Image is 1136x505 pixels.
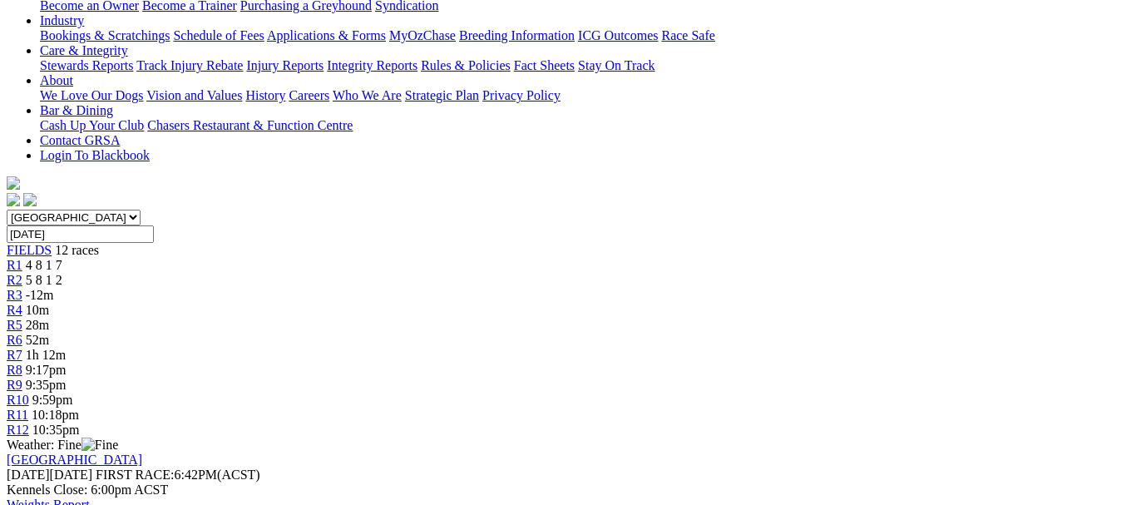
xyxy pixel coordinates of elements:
a: History [245,88,285,102]
a: R5 [7,318,22,332]
a: About [40,73,73,87]
a: R10 [7,393,29,407]
a: Integrity Reports [327,58,417,72]
span: 10m [26,303,49,317]
span: 10:35pm [32,423,80,437]
a: Fact Sheets [514,58,575,72]
span: 9:17pm [26,363,67,377]
a: Track Injury Rebate [136,58,243,72]
div: About [40,88,1117,103]
a: Bar & Dining [40,103,113,117]
a: Industry [40,13,84,27]
img: Fine [81,438,118,453]
a: Race Safe [661,28,714,42]
a: Login To Blackbook [40,148,150,162]
span: 6:42PM(ACST) [96,468,260,482]
a: Schedule of Fees [173,28,264,42]
a: Care & Integrity [40,43,128,57]
span: Weather: Fine [7,438,118,452]
a: Applications & Forms [267,28,386,42]
span: 4 8 1 7 [26,258,62,272]
a: Chasers Restaurant & Function Centre [147,118,353,132]
span: 5 8 1 2 [26,273,62,287]
span: 10:18pm [32,408,79,422]
a: FIELDS [7,243,52,257]
a: We Love Our Dogs [40,88,143,102]
a: [GEOGRAPHIC_DATA] [7,453,142,467]
span: 28m [26,318,49,332]
div: Kennels Close: 6:00pm ACST [7,483,1117,498]
a: R6 [7,333,22,347]
a: R3 [7,288,22,302]
a: Strategic Plan [405,88,479,102]
a: Careers [289,88,329,102]
a: Rules & Policies [421,58,511,72]
span: [DATE] [7,468,92,482]
a: Stewards Reports [40,58,133,72]
div: Bar & Dining [40,118,1117,133]
a: R9 [7,378,22,392]
span: FIRST RACE: [96,468,174,482]
a: Injury Reports [246,58,324,72]
a: R12 [7,423,29,437]
img: twitter.svg [23,193,37,206]
a: Privacy Policy [482,88,561,102]
div: Industry [40,28,1117,43]
span: 9:59pm [32,393,73,407]
a: Breeding Information [459,28,575,42]
a: Who We Are [333,88,402,102]
div: Care & Integrity [40,58,1117,73]
a: R4 [7,303,22,317]
span: 52m [26,333,49,347]
a: Bookings & Scratchings [40,28,170,42]
a: R8 [7,363,22,377]
a: ICG Outcomes [578,28,658,42]
a: R2 [7,273,22,287]
input: Select date [7,225,154,243]
img: logo-grsa-white.png [7,176,20,190]
a: R1 [7,258,22,272]
a: MyOzChase [389,28,456,42]
span: [DATE] [7,468,50,482]
a: Stay On Track [578,58,654,72]
a: R7 [7,348,22,362]
span: 1h 12m [26,348,66,362]
a: Vision and Values [146,88,242,102]
a: R11 [7,408,28,422]
span: 9:35pm [26,378,67,392]
a: Contact GRSA [40,133,120,147]
span: -12m [26,288,54,302]
img: facebook.svg [7,193,20,206]
span: 12 races [55,243,99,257]
a: Cash Up Your Club [40,118,144,132]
